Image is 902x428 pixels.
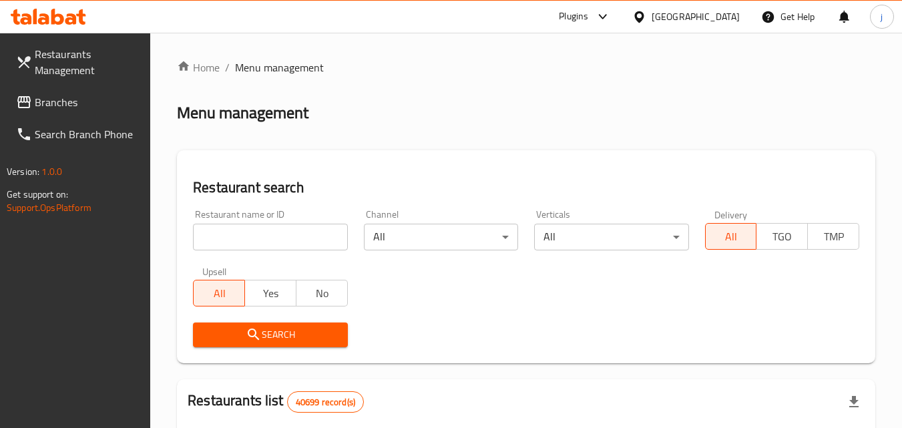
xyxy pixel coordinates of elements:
button: TGO [756,223,808,250]
div: Total records count [287,391,364,413]
span: No [302,284,343,303]
span: Get support on: [7,186,68,203]
div: Plugins [559,9,588,25]
span: 40699 record(s) [288,396,363,409]
input: Search for restaurant name or ID.. [193,224,347,250]
span: Search [204,327,336,343]
button: Yes [244,280,296,306]
button: TMP [807,223,859,250]
h2: Restaurants list [188,391,364,413]
span: Search Branch Phone [35,126,140,142]
a: Support.OpsPlatform [7,199,91,216]
label: Upsell [202,266,227,276]
div: [GEOGRAPHIC_DATA] [652,9,740,24]
a: Restaurants Management [5,38,151,86]
button: No [296,280,348,306]
nav: breadcrumb [177,59,875,75]
span: All [199,284,240,303]
button: All [705,223,757,250]
span: Restaurants Management [35,46,140,78]
button: Search [193,323,347,347]
span: Version: [7,163,39,180]
span: j [881,9,883,24]
span: Yes [250,284,291,303]
a: Branches [5,86,151,118]
span: All [711,227,752,246]
a: Home [177,59,220,75]
span: Menu management [235,59,324,75]
button: All [193,280,245,306]
h2: Menu management [177,102,308,124]
span: 1.0.0 [41,163,62,180]
span: Branches [35,94,140,110]
div: Export file [838,386,870,418]
span: TMP [813,227,854,246]
a: Search Branch Phone [5,118,151,150]
span: TGO [762,227,803,246]
div: All [534,224,688,250]
label: Delivery [714,210,748,219]
li: / [225,59,230,75]
div: All [364,224,518,250]
h2: Restaurant search [193,178,859,198]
